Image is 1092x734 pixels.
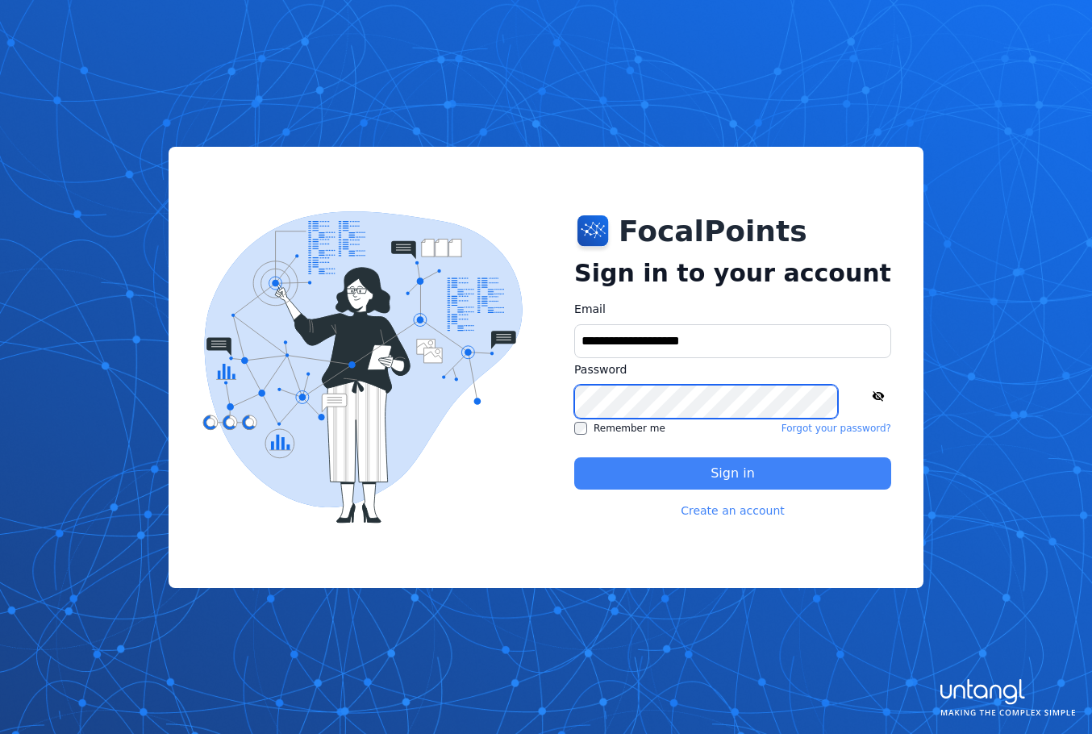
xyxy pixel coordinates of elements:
label: Password [574,361,891,378]
button: Sign in [574,457,891,490]
h1: FocalPoints [619,215,807,248]
h2: Sign in to your account [574,259,891,288]
a: Forgot your password? [781,422,891,435]
a: Create an account [681,503,785,519]
input: Remember me [574,422,587,435]
label: Email [574,301,891,318]
label: Remember me [574,422,665,435]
